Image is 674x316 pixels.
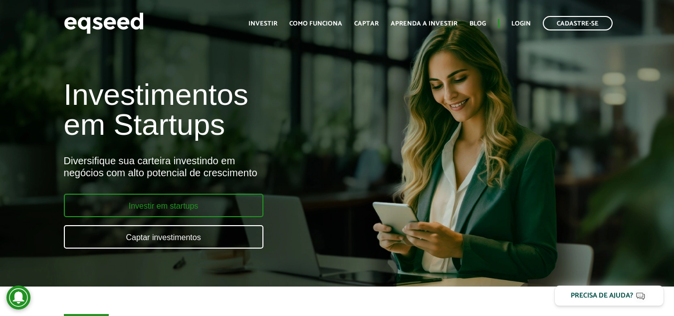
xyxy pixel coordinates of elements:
img: EqSeed [64,10,144,36]
a: Como funciona [289,20,342,27]
a: Captar [354,20,379,27]
a: Investir [248,20,277,27]
a: Blog [469,20,486,27]
a: Cadastre-se [543,16,613,30]
a: Captar investimentos [64,225,263,249]
div: Diversifique sua carteira investindo em negócios com alto potencial de crescimento [64,155,386,179]
a: Login [511,20,531,27]
a: Investir em startups [64,194,263,217]
h1: Investimentos em Startups [64,80,386,140]
a: Aprenda a investir [391,20,457,27]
